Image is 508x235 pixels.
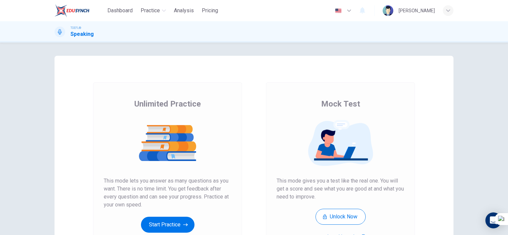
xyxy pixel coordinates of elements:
button: Unlock Now [316,209,366,225]
span: This mode lets you answer as many questions as you want. There is no time limit. You get feedback... [104,177,231,209]
button: Start Practice [141,217,194,233]
h1: Speaking [70,30,94,38]
span: Pricing [202,7,218,15]
span: Mock Test [321,99,360,109]
span: TOEFL® [70,26,81,30]
div: [PERSON_NAME] [399,7,435,15]
img: Profile picture [383,5,393,16]
a: EduSynch logo [55,4,105,17]
span: Practice [141,7,160,15]
button: Practice [138,5,169,17]
button: Pricing [199,5,221,17]
span: Analysis [174,7,194,15]
div: Open Intercom Messenger [485,212,501,228]
span: This mode gives you a test like the real one. You will get a score and see what you are good at a... [277,177,404,201]
img: EduSynch logo [55,4,89,17]
button: Analysis [171,5,196,17]
span: Dashboard [107,7,133,15]
span: Unlimited Practice [134,99,201,109]
button: Dashboard [105,5,135,17]
img: en [334,8,342,13]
